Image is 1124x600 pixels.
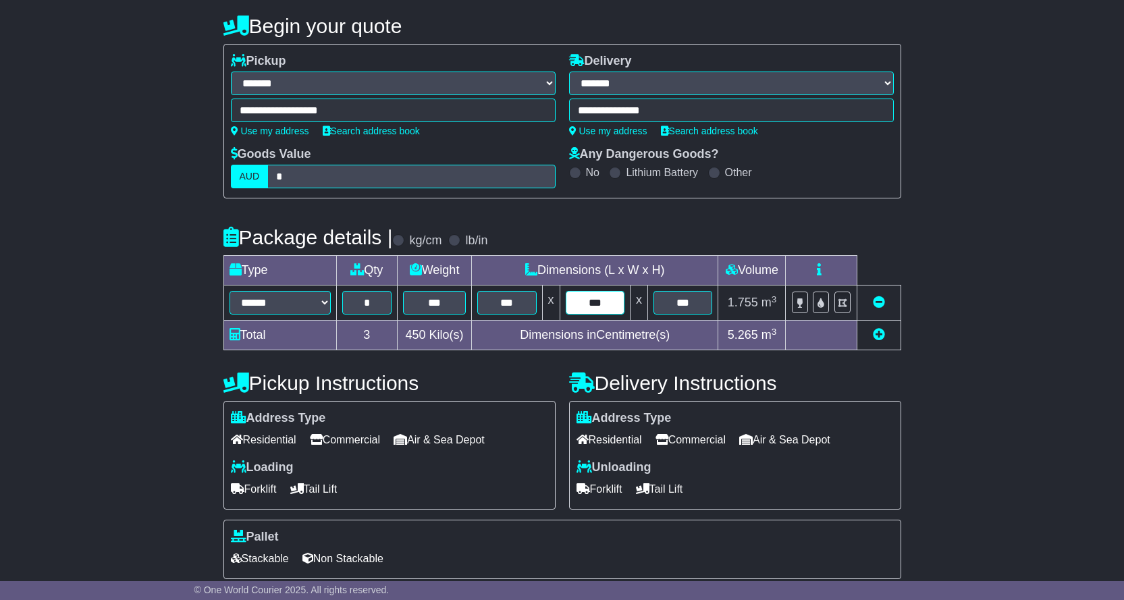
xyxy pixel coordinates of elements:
h4: Delivery Instructions [569,372,901,394]
h4: Pickup Instructions [223,372,556,394]
label: kg/cm [409,234,441,248]
td: Volume [718,256,786,285]
span: 450 [406,328,426,342]
h4: Begin your quote [223,15,901,37]
a: Add new item [873,328,885,342]
label: Other [725,166,752,179]
td: Total [223,321,336,350]
label: Pickup [231,54,286,69]
a: Search address book [661,126,758,136]
a: Remove this item [873,296,885,309]
label: Address Type [577,411,672,426]
span: Residential [577,429,642,450]
span: Forklift [231,479,277,499]
h4: Package details | [223,226,393,248]
td: Dimensions (L x W x H) [472,256,718,285]
span: Commercial [310,429,380,450]
td: Dimensions in Centimetre(s) [472,321,718,350]
label: Delivery [569,54,632,69]
label: Goods Value [231,147,311,162]
span: Air & Sea Depot [739,429,830,450]
sup: 3 [772,327,777,337]
span: Non Stackable [302,548,383,569]
span: Forklift [577,479,622,499]
td: Weight [398,256,472,285]
label: Pallet [231,530,279,545]
span: 5.265 [728,328,758,342]
label: Any Dangerous Goods? [569,147,719,162]
td: Qty [336,256,398,285]
td: Type [223,256,336,285]
span: m [761,328,777,342]
span: Stackable [231,548,289,569]
td: x [542,285,560,321]
label: Address Type [231,411,326,426]
span: Tail Lift [290,479,338,499]
span: m [761,296,777,309]
a: Use my address [569,126,647,136]
span: 1.755 [728,296,758,309]
a: Search address book [323,126,420,136]
span: Air & Sea Depot [394,429,485,450]
sup: 3 [772,294,777,304]
td: 3 [336,321,398,350]
td: x [630,285,647,321]
span: Residential [231,429,296,450]
td: Kilo(s) [398,321,472,350]
a: Use my address [231,126,309,136]
label: AUD [231,165,269,188]
span: © One World Courier 2025. All rights reserved. [194,584,390,595]
label: Lithium Battery [626,166,698,179]
span: Tail Lift [636,479,683,499]
label: Unloading [577,460,651,475]
label: Loading [231,460,294,475]
label: lb/in [465,234,487,248]
span: Commercial [655,429,726,450]
label: No [586,166,599,179]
